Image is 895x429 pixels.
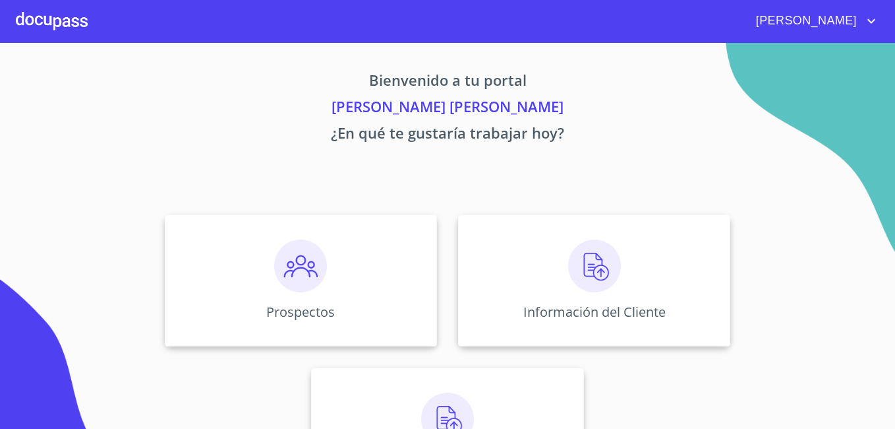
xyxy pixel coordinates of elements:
p: ¿En qué te gustaría trabajar hoy? [42,122,853,148]
p: Prospectos [266,303,335,321]
p: [PERSON_NAME] [PERSON_NAME] [42,96,853,122]
img: prospectos.png [274,240,327,292]
span: [PERSON_NAME] [746,11,863,32]
button: account of current user [746,11,879,32]
p: Información del Cliente [523,303,666,321]
p: Bienvenido a tu portal [42,69,853,96]
img: carga.png [568,240,621,292]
